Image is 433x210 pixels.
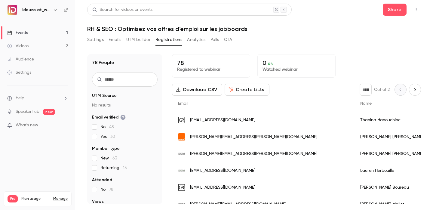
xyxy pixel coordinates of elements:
span: [EMAIL_ADDRESS][DOMAIN_NAME] [190,168,255,174]
span: [PERSON_NAME][EMAIL_ADDRESS][DOMAIN_NAME] [190,201,286,208]
div: Search for videos or events [92,7,152,13]
button: UTM builder [126,35,151,45]
span: 78 [109,187,113,192]
div: Lauren Herbouillé [354,162,429,179]
div: [PERSON_NAME] [PERSON_NAME] [354,145,429,162]
button: Analytics [187,35,206,45]
button: CTA [224,35,232,45]
span: Member type [92,146,120,152]
span: New [100,155,117,161]
div: Thanina Hanouchine [354,112,429,128]
div: Settings [7,69,31,76]
div: [PERSON_NAME] [PERSON_NAME] [354,128,429,145]
span: Pro [8,195,18,202]
p: 0 [263,59,330,66]
button: Settings [87,35,104,45]
span: [PERSON_NAME][EMAIL_ADDRESS][PERSON_NAME][DOMAIN_NAME] [190,151,317,157]
span: [EMAIL_ADDRESS][DOMAIN_NAME] [190,117,255,123]
li: help-dropdown-opener [7,95,68,101]
button: Registrations [155,35,182,45]
span: Help [16,95,24,101]
span: 63 [112,156,117,160]
h1: 78 People [92,59,114,66]
button: Polls [210,35,219,45]
span: 0 % [268,62,273,66]
span: No [100,124,114,130]
span: 30 [110,134,115,139]
span: 15 [123,166,127,170]
img: Ideuzo at_work [8,5,17,15]
img: groupe-gr.com [178,184,185,191]
p: Watched webinar [263,66,330,73]
span: Plan usage [21,196,50,201]
span: No [100,187,113,193]
p: Out of 2 [374,87,390,93]
span: UTM Source [92,93,117,99]
iframe: Noticeable Trigger [61,123,68,128]
span: Email [178,101,188,106]
h6: Ideuzo at_work [22,7,51,13]
span: Name [360,101,372,106]
button: Share [383,4,407,16]
p: 78 [177,59,245,66]
span: [EMAIL_ADDRESS][DOMAIN_NAME] [190,184,255,191]
span: Views [92,199,104,205]
span: 48 [109,125,114,129]
div: Videos [7,43,29,49]
a: SpeakerHub [16,109,39,115]
span: Attended [92,177,112,183]
a: Manage [53,196,68,201]
p: Registered to webinar [177,66,245,73]
img: ecm-crit.com [178,169,185,172]
span: Email verified [92,114,126,120]
img: ecm-crit.com [178,153,185,155]
button: Create Lists [225,84,269,96]
img: groupe-gr.com [178,116,185,124]
button: Next page [409,84,421,96]
p: No results [92,102,158,108]
img: ecm-crit.com [178,203,185,205]
div: Audience [7,56,34,62]
img: orange.fr [178,133,185,141]
button: Download CSV [172,84,222,96]
span: What's new [16,122,38,128]
div: [PERSON_NAME] Boureau [354,179,429,196]
span: [PERSON_NAME][EMAIL_ADDRESS][PERSON_NAME][DOMAIN_NAME] [190,134,317,140]
div: Events [7,30,28,36]
button: Emails [109,35,121,45]
span: Yes [100,134,115,140]
h1: RH & SEO : Optimisez vos offres d’emploi sur les jobboards [87,25,421,32]
span: Returning [100,165,127,171]
span: new [43,109,55,115]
